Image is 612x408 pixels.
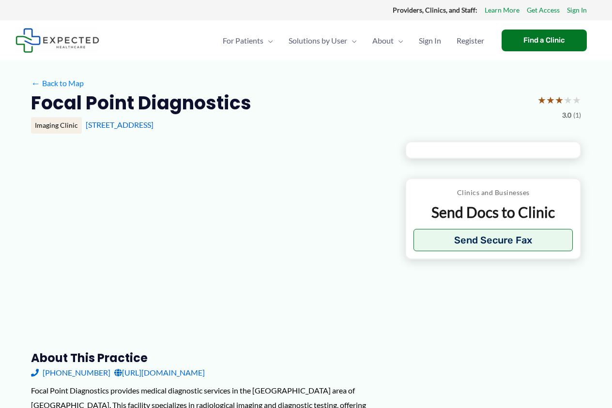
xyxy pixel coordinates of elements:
[564,91,572,109] span: ★
[347,24,357,58] span: Menu Toggle
[281,24,365,58] a: Solutions by UserMenu Toggle
[372,24,394,58] span: About
[457,24,484,58] span: Register
[413,186,573,199] p: Clinics and Businesses
[114,365,205,380] a: [URL][DOMAIN_NAME]
[31,76,84,91] a: ←Back to Map
[555,91,564,109] span: ★
[215,24,492,58] nav: Primary Site Navigation
[567,4,587,16] a: Sign In
[485,4,520,16] a: Learn More
[537,91,546,109] span: ★
[31,78,40,88] span: ←
[562,109,571,121] span: 3.0
[31,117,82,134] div: Imaging Clinic
[31,350,390,365] h3: About this practice
[263,24,273,58] span: Menu Toggle
[365,24,411,58] a: AboutMenu Toggle
[411,24,449,58] a: Sign In
[413,203,573,222] p: Send Docs to Clinic
[546,91,555,109] span: ★
[215,24,281,58] a: For PatientsMenu Toggle
[573,109,581,121] span: (1)
[393,6,477,14] strong: Providers, Clinics, and Staff:
[394,24,403,58] span: Menu Toggle
[502,30,587,51] a: Find a Clinic
[15,28,99,53] img: Expected Healthcare Logo - side, dark font, small
[31,91,251,115] h2: Focal Point Diagnostics
[31,365,110,380] a: [PHONE_NUMBER]
[572,91,581,109] span: ★
[527,4,560,16] a: Get Access
[449,24,492,58] a: Register
[413,229,573,251] button: Send Secure Fax
[86,120,153,129] a: [STREET_ADDRESS]
[289,24,347,58] span: Solutions by User
[223,24,263,58] span: For Patients
[419,24,441,58] span: Sign In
